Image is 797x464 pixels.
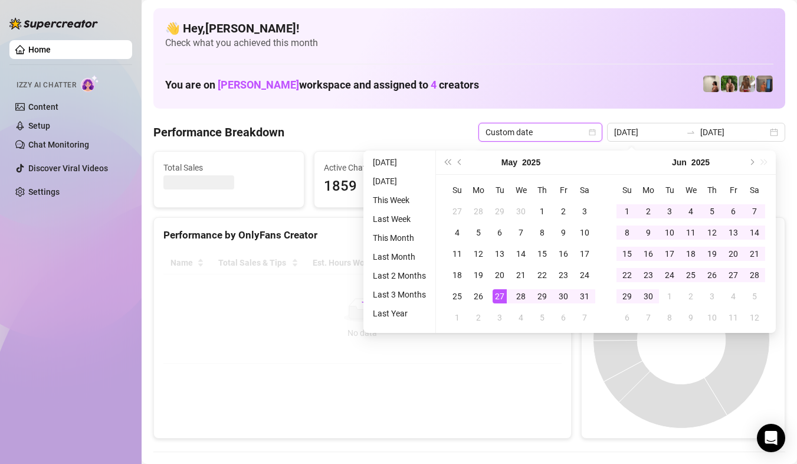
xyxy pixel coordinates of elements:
[450,289,464,303] div: 25
[431,79,437,91] span: 4
[684,247,698,261] div: 18
[556,289,570,303] div: 30
[9,18,98,30] img: logo-BBDzfeDw.svg
[535,268,549,282] div: 22
[368,306,431,321] li: Last Year
[450,247,464,261] div: 11
[659,307,680,328] td: 2025-07-08
[684,311,698,325] div: 9
[574,201,595,222] td: 2025-05-03
[514,247,528,261] div: 14
[616,201,638,222] td: 2025-06-01
[510,222,532,243] td: 2025-05-07
[368,174,431,188] li: [DATE]
[553,243,574,264] td: 2025-05-16
[620,311,634,325] div: 6
[638,222,659,243] td: 2025-06-09
[489,201,510,222] td: 2025-04-29
[163,161,294,174] span: Total Sales
[680,264,701,286] td: 2025-06-25
[510,264,532,286] td: 2025-05-21
[553,222,574,243] td: 2025-05-09
[514,204,528,218] div: 30
[723,222,744,243] td: 2025-06-13
[744,151,757,174] button: Next month (PageDown)
[556,204,570,218] div: 2
[514,226,528,240] div: 7
[659,243,680,264] td: 2025-06-17
[574,179,595,201] th: Sa
[514,311,528,325] div: 4
[701,179,723,201] th: Th
[354,299,370,316] span: loading
[723,243,744,264] td: 2025-06-20
[641,268,655,282] div: 23
[489,179,510,201] th: Tu
[701,243,723,264] td: 2025-06-19
[700,126,768,139] input: End date
[553,264,574,286] td: 2025-05-23
[510,307,532,328] td: 2025-06-04
[153,124,284,140] h4: Performance Breakdown
[620,226,634,240] div: 8
[574,222,595,243] td: 2025-05-10
[532,243,553,264] td: 2025-05-15
[641,247,655,261] div: 16
[447,243,468,264] td: 2025-05-11
[672,151,687,174] button: Choose a month
[17,80,76,91] span: Izzy AI Chatter
[450,204,464,218] div: 27
[701,307,723,328] td: 2025-07-10
[165,20,773,37] h4: 👋 Hey, [PERSON_NAME] !
[489,307,510,328] td: 2025-06-03
[447,201,468,222] td: 2025-04-27
[532,264,553,286] td: 2025-05-22
[535,247,549,261] div: 15
[616,179,638,201] th: Su
[614,126,681,139] input: Start date
[471,226,486,240] div: 5
[556,247,570,261] div: 16
[574,286,595,307] td: 2025-05-31
[701,201,723,222] td: 2025-06-05
[578,204,592,218] div: 3
[471,311,486,325] div: 2
[447,286,468,307] td: 2025-05-25
[471,268,486,282] div: 19
[447,222,468,243] td: 2025-05-04
[468,264,489,286] td: 2025-05-19
[641,289,655,303] div: 30
[723,179,744,201] th: Fr
[450,311,464,325] div: 1
[532,222,553,243] td: 2025-05-08
[489,286,510,307] td: 2025-05-27
[556,268,570,282] div: 23
[468,243,489,264] td: 2025-05-12
[368,155,431,169] li: [DATE]
[535,289,549,303] div: 29
[705,289,719,303] div: 3
[450,268,464,282] div: 18
[726,226,740,240] div: 13
[324,161,455,174] span: Active Chats
[493,311,507,325] div: 3
[489,264,510,286] td: 2025-05-20
[662,289,677,303] div: 1
[501,151,517,174] button: Choose a month
[705,311,719,325] div: 10
[447,179,468,201] th: Su
[165,79,479,92] h1: You are on workspace and assigned to creators
[744,243,765,264] td: 2025-06-21
[638,307,659,328] td: 2025-07-07
[744,201,765,222] td: 2025-06-07
[578,311,592,325] div: 7
[468,307,489,328] td: 2025-06-02
[468,201,489,222] td: 2025-04-28
[680,307,701,328] td: 2025-07-09
[659,222,680,243] td: 2025-06-10
[705,268,719,282] div: 26
[705,204,719,218] div: 5
[532,307,553,328] td: 2025-06-05
[705,247,719,261] div: 19
[638,264,659,286] td: 2025-06-23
